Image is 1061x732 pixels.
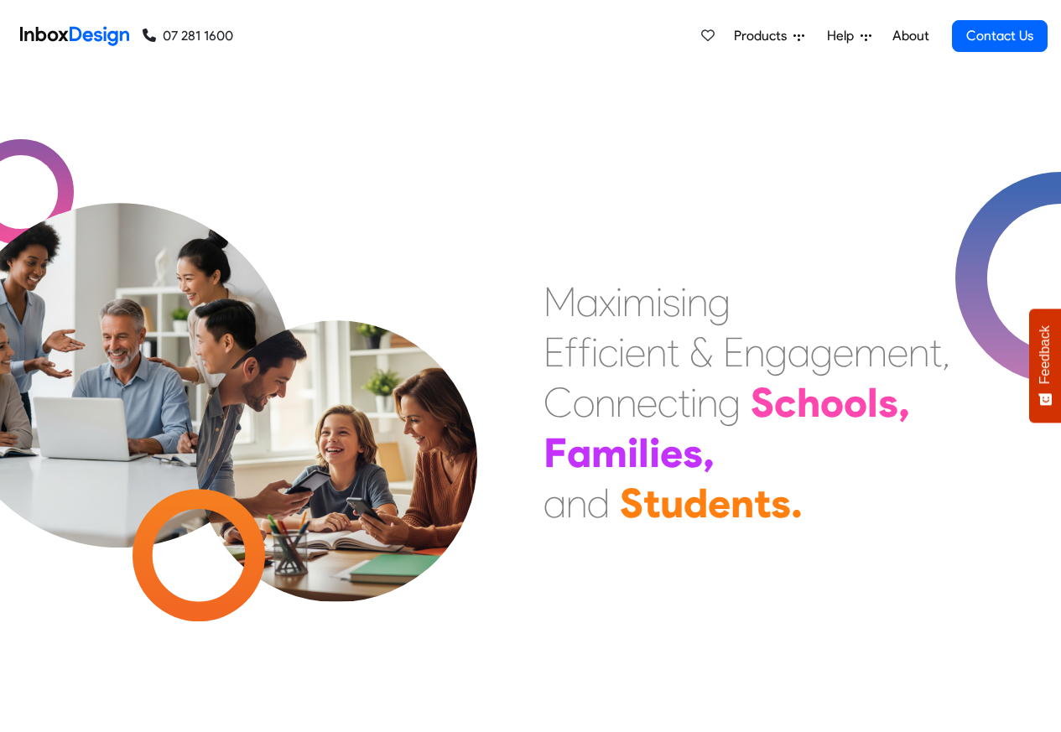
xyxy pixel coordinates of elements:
div: g [708,277,731,327]
div: n [646,327,667,377]
span: Products [734,26,793,46]
div: i [591,327,598,377]
div: a [788,327,810,377]
div: . [791,478,803,528]
div: C [544,377,573,428]
div: i [618,327,625,377]
div: n [616,377,637,428]
div: d [587,478,610,528]
div: E [544,327,564,377]
a: Products [727,19,811,53]
div: a [567,428,591,478]
div: m [854,327,887,377]
div: s [663,277,680,327]
div: n [595,377,616,428]
div: t [929,327,942,377]
div: x [599,277,616,327]
div: c [658,377,678,428]
span: Feedback [1038,325,1053,384]
div: n [566,478,587,528]
div: , [942,327,950,377]
div: t [678,377,690,428]
div: e [708,478,731,528]
div: n [731,478,754,528]
div: h [797,377,820,428]
div: e [637,377,658,428]
div: l [638,428,649,478]
a: About [887,19,934,53]
div: t [754,478,771,528]
div: g [718,377,741,428]
div: a [544,478,566,528]
div: c [598,327,618,377]
div: Maximising Efficient & Engagement, Connecting Schools, Families, and Students. [544,277,950,528]
div: e [625,327,646,377]
div: , [703,428,715,478]
div: , [898,377,910,428]
div: s [878,377,898,428]
div: i [616,277,622,327]
div: d [684,478,708,528]
div: s [771,478,791,528]
a: Contact Us [952,20,1048,52]
div: n [687,277,708,327]
div: o [573,377,595,428]
div: g [810,327,833,377]
div: u [660,478,684,528]
div: t [643,478,660,528]
div: n [908,327,929,377]
div: a [576,277,599,327]
div: l [867,377,878,428]
div: m [622,277,656,327]
a: 07 281 1600 [143,26,233,46]
span: Help [827,26,861,46]
a: Help [820,19,878,53]
div: n [697,377,718,428]
div: s [683,428,703,478]
div: & [689,327,713,377]
div: F [544,428,567,478]
div: g [765,327,788,377]
div: S [620,478,643,528]
div: f [578,327,591,377]
div: i [680,277,687,327]
div: M [544,277,576,327]
button: Feedback - Show survey [1029,309,1061,423]
div: e [660,428,683,478]
div: m [591,428,627,478]
div: e [887,327,908,377]
div: i [656,277,663,327]
div: o [820,377,844,428]
div: i [627,428,638,478]
div: S [751,377,774,428]
div: i [690,377,697,428]
div: i [649,428,660,478]
div: o [844,377,867,428]
div: c [774,377,797,428]
div: E [723,327,744,377]
div: e [833,327,854,377]
img: parents_with_child.png [161,251,512,602]
div: n [744,327,765,377]
div: f [564,327,578,377]
div: t [667,327,679,377]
